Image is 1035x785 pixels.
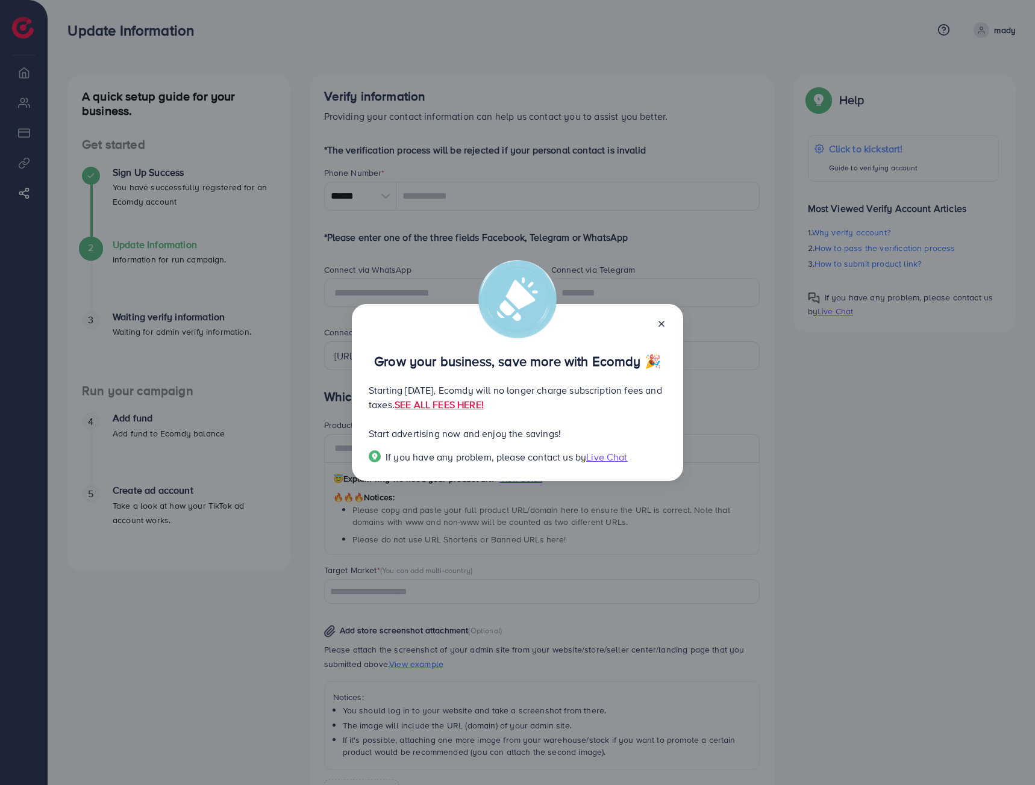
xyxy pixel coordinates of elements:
img: Popup guide [369,450,381,462]
iframe: Chat [984,731,1026,776]
p: Start advertising now and enjoy the savings! [369,426,666,441]
p: Grow your business, save more with Ecomdy 🎉 [369,354,666,368]
p: Starting [DATE], Ecomdy will no longer charge subscription fees and taxes. [369,383,666,412]
a: SEE ALL FEES HERE! [395,398,484,411]
span: If you have any problem, please contact us by [386,450,586,464]
span: Live Chat [586,450,627,464]
img: alert [478,260,557,338]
